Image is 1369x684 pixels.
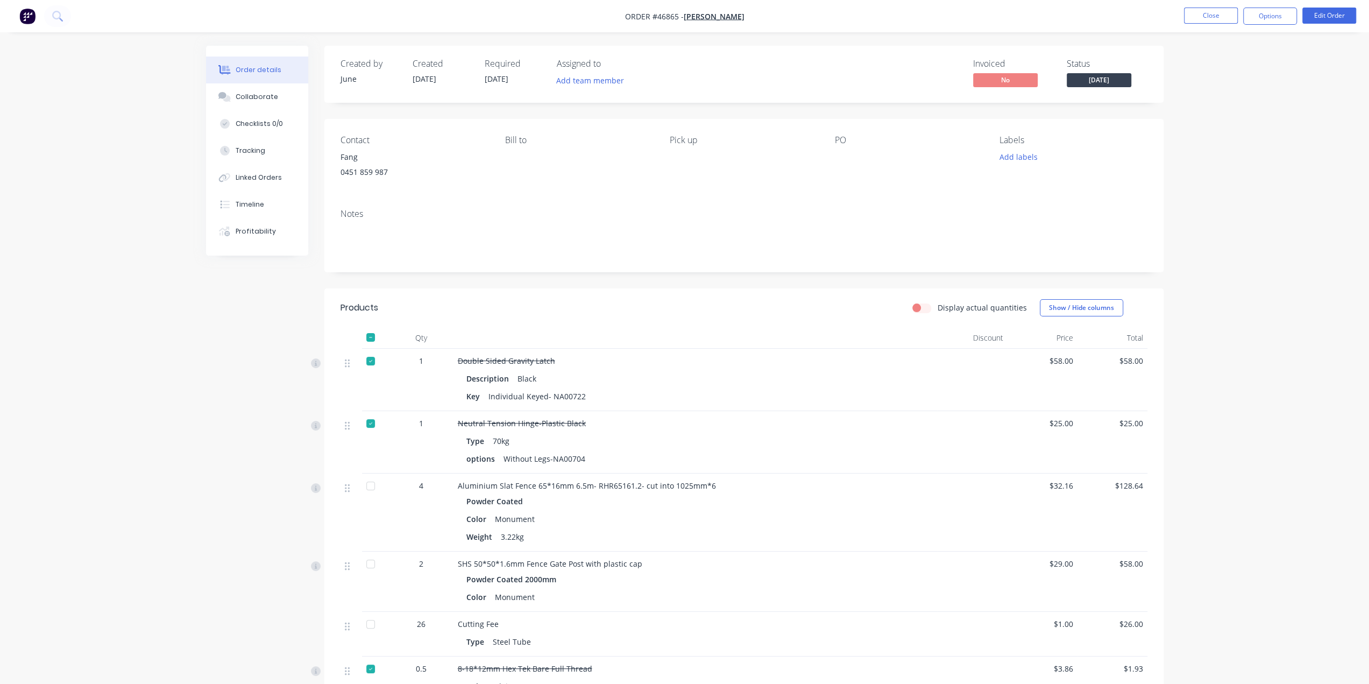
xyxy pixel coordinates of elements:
[466,529,496,545] div: Weight
[513,371,541,386] div: Black
[236,146,265,156] div: Tracking
[206,110,308,137] button: Checklists 0/0
[485,59,544,69] div: Required
[670,135,817,145] div: Pick up
[1012,480,1073,491] span: $32.16
[1302,8,1356,24] button: Edit Order
[938,302,1027,313] label: Display actual quantities
[488,634,535,650] div: Steel Tube
[206,191,308,218] button: Timeline
[1067,59,1147,69] div: Status
[206,57,308,83] button: Order details
[1012,418,1073,429] span: $25.00
[1184,8,1238,24] button: Close
[458,418,586,428] span: Neutral Tension Hinge-Plastic Black
[466,371,513,386] div: Description
[458,356,555,366] span: Double Sided Gravity Latch
[341,301,378,314] div: Products
[1082,355,1143,366] span: $58.00
[684,11,744,22] a: [PERSON_NAME]
[206,137,308,164] button: Tracking
[236,65,281,75] div: Order details
[413,74,436,84] span: [DATE]
[389,327,453,349] div: Qty
[236,227,276,236] div: Profitability
[1077,327,1147,349] div: Total
[1012,663,1073,674] span: $3.86
[236,92,278,102] div: Collaborate
[419,558,423,569] span: 2
[466,572,561,587] div: Powder Coated 2000mm
[1012,618,1073,630] span: $1.00
[1082,618,1143,630] span: $26.00
[413,59,472,69] div: Created
[458,481,716,491] span: Aluminium Slat Fence 65*16mm 6.5m- RHR65161.2- cut into 1025mm*6
[835,135,982,145] div: PO
[417,618,425,630] span: 26
[458,619,499,629] span: Cutting Fee
[466,433,488,449] div: Type
[999,135,1147,145] div: Labels
[341,73,400,84] div: June
[341,165,488,180] div: 0451 859 987
[466,493,527,509] div: Powder Coated
[625,11,684,22] span: Order #46865 -
[1012,355,1073,366] span: $58.00
[19,8,36,24] img: Factory
[1067,73,1131,87] span: [DATE]
[466,634,488,650] div: Type
[496,529,528,545] div: 3.22kg
[419,355,423,366] span: 1
[341,150,488,165] div: Fang
[458,559,642,569] span: SHS 50*50*1.6mm Fence Gate Post with plastic cap
[484,389,590,404] div: Individual Keyed- NA00722
[1067,73,1131,89] button: [DATE]
[488,433,514,449] div: 70kg
[416,663,427,674] span: 0.5
[458,664,592,674] span: 8-18*12mm Hex Tek Bare Full Thread
[1040,299,1123,316] button: Show / Hide columns
[236,119,283,129] div: Checklists 0/0
[341,135,488,145] div: Contact
[550,73,629,88] button: Add team member
[557,73,630,88] button: Add team member
[1012,558,1073,569] span: $29.00
[1082,663,1143,674] span: $1.93
[1082,558,1143,569] span: $58.00
[994,150,1043,164] button: Add labels
[419,418,423,429] span: 1
[1082,418,1143,429] span: $25.00
[1082,480,1143,491] span: $128.64
[973,59,1054,69] div: Invoiced
[499,451,590,467] div: Without Legs-NA00704
[236,200,264,209] div: Timeline
[491,589,539,605] div: Monument
[1243,8,1297,25] button: Options
[505,135,652,145] div: Bill to
[973,73,1038,87] span: No
[485,74,508,84] span: [DATE]
[236,173,282,182] div: Linked Orders
[206,164,308,191] button: Linked Orders
[557,59,664,69] div: Assigned to
[466,451,499,467] div: options
[466,389,484,404] div: Key
[206,83,308,110] button: Collaborate
[419,480,423,491] span: 4
[1008,327,1077,349] div: Price
[938,327,1008,349] div: Discount
[466,511,491,527] div: Color
[206,218,308,245] button: Profitability
[466,589,491,605] div: Color
[491,511,539,527] div: Monument
[341,150,488,184] div: Fang0451 859 987
[341,59,400,69] div: Created by
[341,209,1147,219] div: Notes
